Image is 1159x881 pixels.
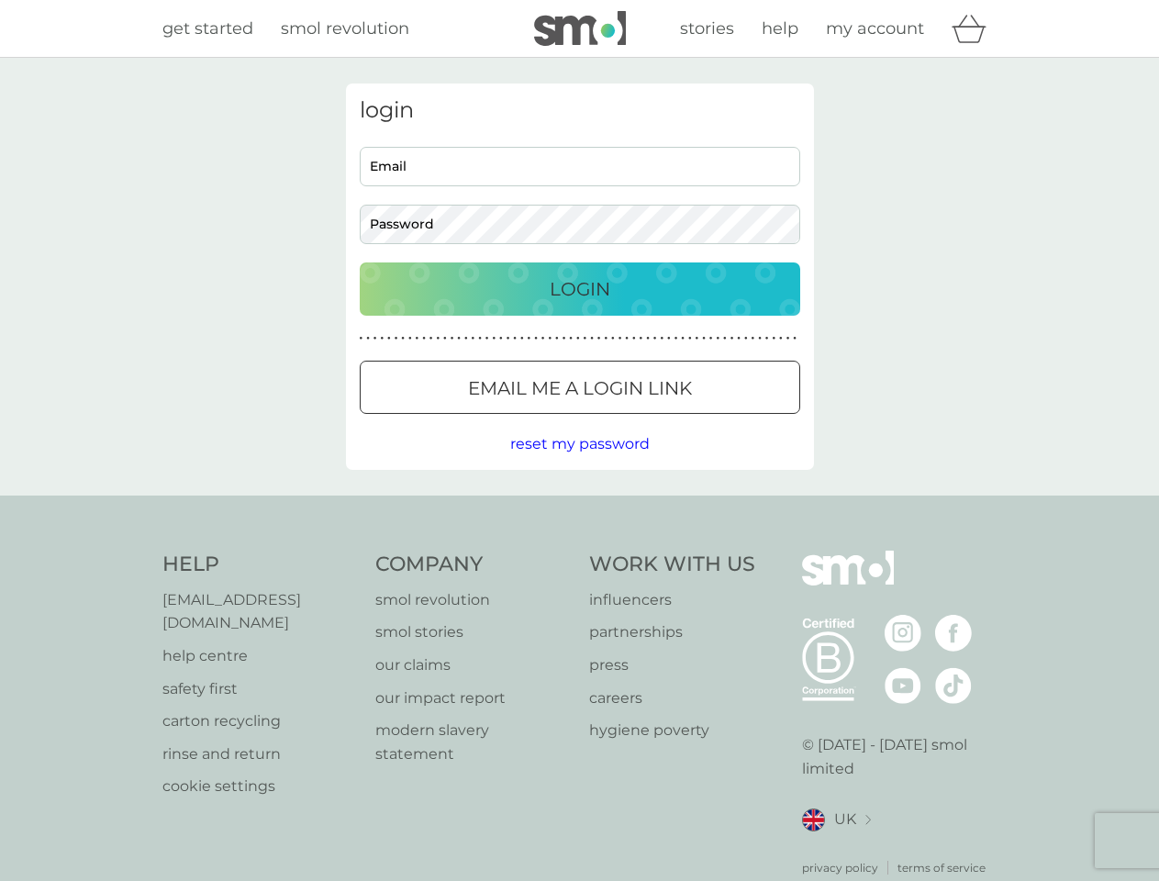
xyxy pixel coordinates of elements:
[468,374,692,403] p: Email me a login link
[513,334,517,343] p: ●
[528,334,531,343] p: ●
[590,334,594,343] p: ●
[802,809,825,831] img: UK flag
[752,334,755,343] p: ●
[802,551,894,613] img: smol
[589,588,755,612] a: influencers
[758,334,762,343] p: ●
[408,334,412,343] p: ●
[281,18,409,39] span: smol revolution
[744,334,748,343] p: ●
[737,334,741,343] p: ●
[162,775,358,798] a: cookie settings
[360,97,800,124] h3: login
[680,18,734,39] span: stories
[534,334,538,343] p: ●
[443,334,447,343] p: ●
[162,709,358,733] a: carton recycling
[436,334,440,343] p: ●
[510,432,650,456] button: reset my password
[730,334,734,343] p: ●
[660,334,663,343] p: ●
[366,334,370,343] p: ●
[688,334,692,343] p: ●
[625,334,629,343] p: ●
[653,334,657,343] p: ●
[619,334,622,343] p: ●
[576,334,580,343] p: ●
[387,334,391,343] p: ●
[548,334,552,343] p: ●
[162,588,358,635] p: [EMAIL_ADDRESS][DOMAIN_NAME]
[611,334,615,343] p: ●
[584,334,587,343] p: ●
[360,361,800,414] button: Email me a login link
[589,686,755,710] a: careers
[865,815,871,825] img: select a new location
[510,435,650,452] span: reset my password
[696,334,699,343] p: ●
[709,334,713,343] p: ●
[667,334,671,343] p: ●
[429,334,433,343] p: ●
[640,334,643,343] p: ●
[162,16,253,42] a: get started
[563,334,566,343] p: ●
[826,16,924,42] a: my account
[416,334,419,343] p: ●
[472,334,475,343] p: ●
[478,334,482,343] p: ●
[779,334,783,343] p: ●
[373,334,377,343] p: ●
[702,334,706,343] p: ●
[952,10,997,47] div: basket
[520,334,524,343] p: ●
[802,859,878,876] a: privacy policy
[716,334,719,343] p: ●
[555,334,559,343] p: ●
[375,620,571,644] a: smol stories
[765,334,769,343] p: ●
[826,18,924,39] span: my account
[762,18,798,39] span: help
[834,808,856,831] span: UK
[550,274,610,304] p: Login
[589,719,755,742] a: hygiene poverty
[589,620,755,644] a: partnerships
[589,653,755,677] a: press
[589,551,755,579] h4: Work With Us
[569,334,573,343] p: ●
[457,334,461,343] p: ●
[492,334,496,343] p: ●
[375,686,571,710] a: our impact report
[885,667,921,704] img: visit the smol Youtube page
[375,588,571,612] a: smol revolution
[646,334,650,343] p: ●
[375,653,571,677] p: our claims
[534,11,626,46] img: smol
[360,334,363,343] p: ●
[375,719,571,765] p: modern slavery statement
[395,334,398,343] p: ●
[162,742,358,766] a: rinse and return
[162,677,358,701] p: safety first
[162,18,253,39] span: get started
[897,859,986,876] a: terms of service
[485,334,489,343] p: ●
[762,16,798,42] a: help
[401,334,405,343] p: ●
[681,334,685,343] p: ●
[632,334,636,343] p: ●
[360,262,800,316] button: Login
